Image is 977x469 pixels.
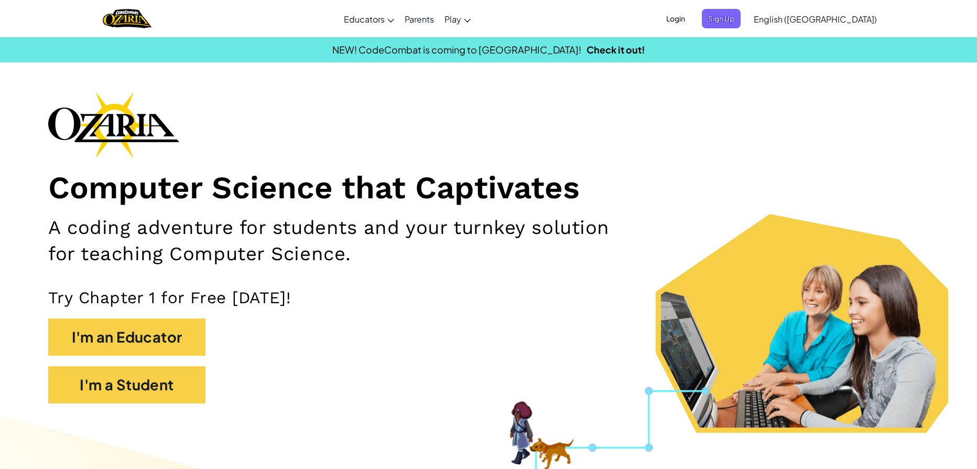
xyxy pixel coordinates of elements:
a: Educators [339,5,399,33]
a: Parents [399,5,439,33]
h1: Computer Science that Captivates [48,169,929,207]
span: Educators [344,14,385,25]
a: English ([GEOGRAPHIC_DATA]) [748,5,882,33]
a: Play [439,5,476,33]
button: Login [660,9,691,28]
h2: A coding adventure for students and your turnkey solution for teaching Computer Science. [48,215,638,267]
span: NEW! CodeCombat is coming to [GEOGRAPHIC_DATA]! [332,44,581,56]
p: Try Chapter 1 for Free [DATE]! [48,287,929,308]
img: Home [103,8,151,29]
button: I'm a Student [48,366,205,403]
img: Ozaria branding logo [48,91,179,158]
button: I'm an Educator [48,318,205,356]
a: Ozaria by CodeCombat logo [103,8,151,29]
span: English ([GEOGRAPHIC_DATA]) [754,14,877,25]
a: Check it out! [587,44,645,56]
button: Sign Up [702,9,741,28]
span: Play [444,14,461,25]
